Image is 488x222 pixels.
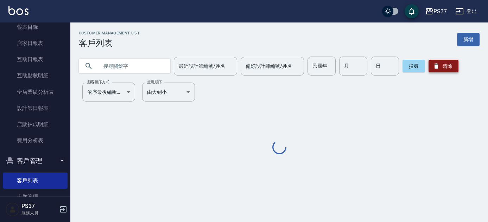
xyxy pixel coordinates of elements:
button: 登出 [452,5,480,18]
a: 店家日報表 [3,35,68,51]
img: Person [6,202,20,216]
input: 搜尋關鍵字 [99,57,165,76]
a: 店販抽成明細 [3,116,68,132]
a: 設計師日報表 [3,100,68,116]
button: 清除 [429,60,458,72]
button: save [405,4,419,18]
a: 新增 [457,33,480,46]
label: 顧客排序方式 [87,79,109,85]
img: Logo [8,6,28,15]
a: 客戶列表 [3,172,68,189]
button: PS37 [422,4,450,19]
h2: Customer Management List [79,31,140,35]
p: 服務人員 [21,210,57,216]
button: 搜尋 [403,60,425,72]
a: 卡券管理 [3,189,68,205]
div: 依序最後編輯時間 [82,83,135,102]
div: PS37 [433,7,447,16]
a: 互助點數明細 [3,67,68,84]
a: 互助日報表 [3,51,68,67]
a: 報表目錄 [3,19,68,35]
button: 客戶管理 [3,152,68,170]
div: 由大到小 [142,83,195,102]
h5: PS37 [21,203,57,210]
a: 全店業績分析表 [3,84,68,100]
a: 費用分析表 [3,132,68,149]
label: 呈現順序 [147,79,162,85]
h3: 客戶列表 [79,38,140,48]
